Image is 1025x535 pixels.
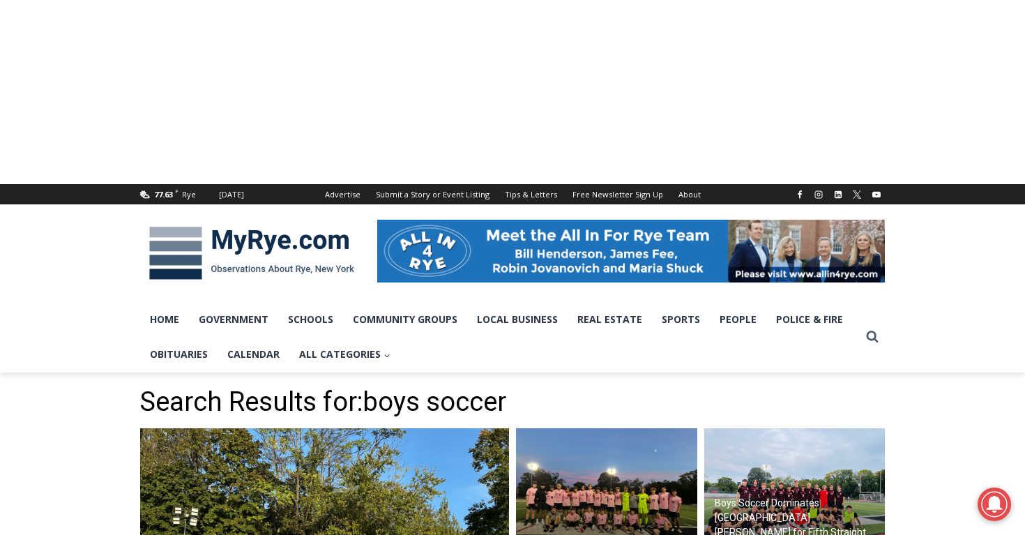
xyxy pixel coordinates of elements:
[497,184,565,204] a: Tips & Letters
[565,184,671,204] a: Free Newsletter Sign Up
[317,184,708,204] nav: Secondary Navigation
[140,217,363,289] img: MyRye.com
[568,302,652,337] a: Real Estate
[467,302,568,337] a: Local Business
[154,189,173,199] span: 77.63
[182,188,196,201] div: Rye
[363,386,506,417] span: boys soccer
[368,184,497,204] a: Submit a Story or Event Listing
[140,302,860,372] nav: Primary Navigation
[175,187,179,195] span: F
[219,188,244,201] div: [DATE]
[377,220,885,282] img: All in for Rye
[652,302,710,337] a: Sports
[140,302,189,337] a: Home
[766,302,853,337] a: Police & Fire
[810,186,827,203] a: Instagram
[671,184,708,204] a: About
[189,302,278,337] a: Government
[860,324,885,349] button: View Search Form
[317,184,368,204] a: Advertise
[218,337,289,372] a: Calendar
[710,302,766,337] a: People
[343,302,467,337] a: Community Groups
[868,186,885,203] a: YouTube
[791,186,808,203] a: Facebook
[140,386,885,419] h1: Search Results for:
[140,337,218,372] a: Obituaries
[289,337,400,372] a: All Categories
[299,347,390,362] span: All Categories
[830,186,846,203] a: Linkedin
[278,302,343,337] a: Schools
[849,186,865,203] a: X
